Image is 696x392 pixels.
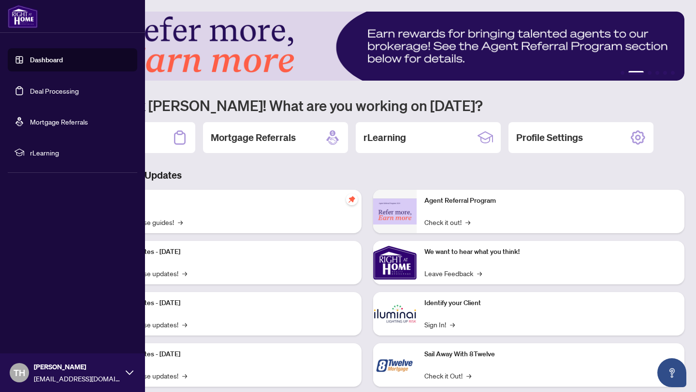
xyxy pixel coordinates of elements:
img: Sail Away With 8Twelve [373,343,417,387]
h3: Brokerage & Industry Updates [50,168,684,182]
span: [PERSON_NAME] [34,362,121,372]
button: 2 [628,71,644,75]
a: Check it Out!→ [424,370,471,381]
a: Mortgage Referrals [30,117,88,126]
span: → [182,319,187,330]
img: logo [8,5,38,28]
a: Sign In!→ [424,319,455,330]
span: TH [14,366,25,379]
h2: Profile Settings [516,131,583,144]
h2: Mortgage Referrals [211,131,296,144]
span: rLearning [30,147,130,158]
p: Agent Referral Program [424,196,677,206]
span: → [182,268,187,279]
span: [EMAIL_ADDRESS][DOMAIN_NAME] [34,373,121,384]
a: Deal Processing [30,86,79,95]
a: Leave Feedback→ [424,268,482,279]
p: Platform Updates - [DATE] [101,298,354,308]
img: We want to hear what you think! [373,241,417,284]
span: pushpin [346,194,358,205]
button: 3 [648,71,652,75]
span: → [465,217,470,227]
a: Check it out!→ [424,217,470,227]
a: Dashboard [30,56,63,64]
span: → [450,319,455,330]
p: Identify your Client [424,298,677,308]
span: → [466,370,471,381]
button: 4 [655,71,659,75]
p: Self-Help [101,196,354,206]
p: Sail Away With 8Twelve [424,349,677,360]
button: 1 [621,71,624,75]
h1: Welcome back [PERSON_NAME]! What are you working on [DATE]? [50,96,684,114]
span: → [178,217,183,227]
img: Agent Referral Program [373,198,417,225]
p: Platform Updates - [DATE] [101,349,354,360]
span: → [477,268,482,279]
p: We want to hear what you think! [424,247,677,257]
button: Open asap [657,358,686,387]
span: → [182,370,187,381]
button: 5 [663,71,667,75]
p: Platform Updates - [DATE] [101,247,354,257]
button: 6 [671,71,675,75]
img: Slide 1 [50,12,684,81]
img: Identify your Client [373,292,417,336]
h2: rLearning [363,131,406,144]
